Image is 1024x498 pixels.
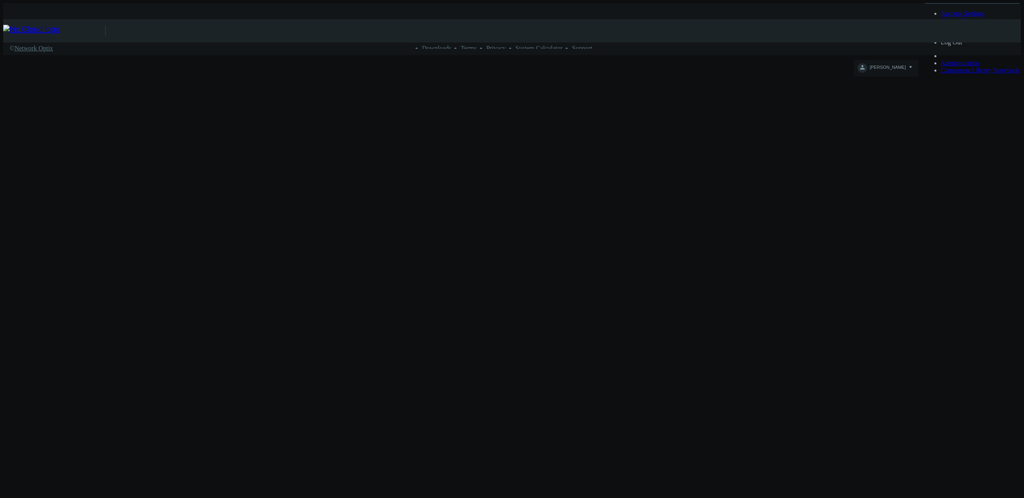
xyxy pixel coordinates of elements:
span: [PERSON_NAME] [870,65,906,74]
a: Change Password [941,17,986,24]
a: Component Library Storybook [941,67,1020,74]
a: Downloads [422,45,451,52]
a: ©Network Optix [10,45,53,52]
a: Terms [461,45,477,52]
a: Support [572,45,592,52]
a: Account Settings [941,10,985,17]
img: Nx Cloud logo [3,25,105,37]
a: System Calculator [516,45,563,52]
a: Privacy [486,45,506,52]
a: Administration [941,60,980,66]
button: [PERSON_NAME] [854,60,918,76]
span: Network Optix [14,45,53,52]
